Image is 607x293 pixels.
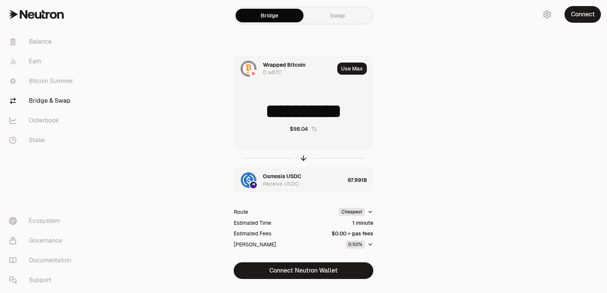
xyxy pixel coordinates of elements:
div: $98.04 [290,125,308,133]
a: Orderbook [3,111,82,130]
div: Estimated Fees [234,230,271,237]
div: 0.50% [346,240,365,249]
a: Ecosystem [3,211,82,231]
button: USDC LogoOsmosis LogoOsmosis USDCReceive USDC97.9918 [234,167,373,193]
a: Stake [3,130,82,150]
div: Route [234,208,248,216]
img: wBTC Logo [241,61,256,76]
div: $0.00 + gas fees [332,230,373,237]
a: Bridge & Swap [3,91,82,111]
div: 1 minute [352,219,373,227]
img: USDC Logo [241,172,256,188]
button: $98.04 [290,125,317,133]
div: [PERSON_NAME] [234,241,276,248]
div: USDC LogoOsmosis LogoOsmosis USDCReceive USDC [234,167,344,193]
button: Cheapest [339,208,373,216]
div: Osmosis USDC [263,172,301,180]
a: Bitcoin Summer [3,71,82,91]
div: wBTC LogoNeutron LogoWrapped Bitcoin0 wBTC [234,56,334,81]
a: Swap [303,9,371,22]
img: Neutron Logo [250,70,257,77]
div: Estimated Time [234,219,271,227]
a: Support [3,270,82,290]
a: Earn [3,52,82,71]
div: Wrapped Bitcoin [263,61,305,69]
div: Cheapest [339,208,365,216]
button: Connect Neutron Wallet [234,262,373,279]
a: Governance [3,231,82,251]
div: 0 wBTC [263,69,282,76]
div: Receive USDC [263,180,299,188]
a: Balance [3,32,82,52]
button: Connect [565,6,601,23]
a: Bridge [236,9,303,22]
img: Osmosis Logo [250,182,257,188]
button: 0.50% [346,240,373,249]
div: 97.9918 [348,167,373,193]
button: Use Max [337,63,367,75]
a: Documentation [3,251,82,270]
